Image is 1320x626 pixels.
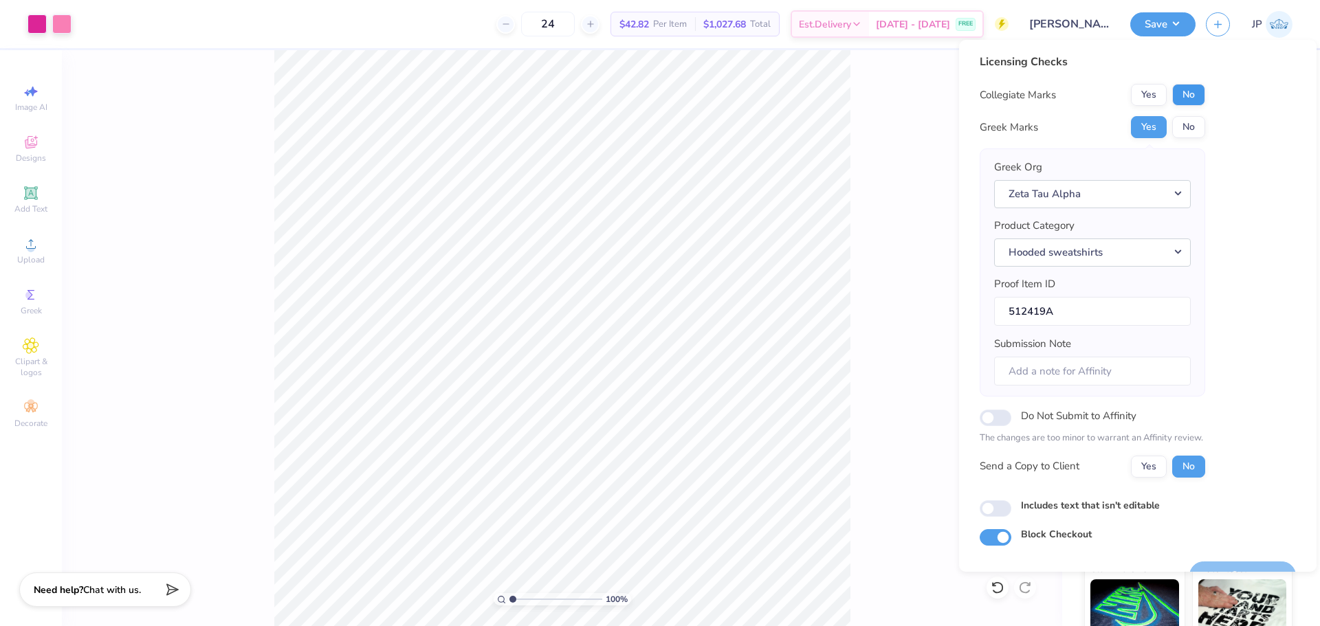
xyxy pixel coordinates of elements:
[994,218,1075,234] label: Product Category
[1172,116,1205,138] button: No
[1131,456,1167,478] button: Yes
[1019,10,1120,38] input: Untitled Design
[980,54,1205,70] div: Licensing Checks
[16,153,46,164] span: Designs
[83,583,141,596] span: Chat with us.
[1021,527,1092,541] label: Block Checkout
[606,593,628,605] span: 100 %
[14,203,47,214] span: Add Text
[653,17,687,32] span: Per Item
[1172,456,1205,478] button: No
[703,17,746,32] span: $1,027.68
[1172,84,1205,106] button: No
[994,276,1055,292] label: Proof Item ID
[521,12,575,36] input: – –
[750,17,771,32] span: Total
[958,19,973,29] span: FREE
[1021,407,1136,425] label: Do Not Submit to Affinity
[980,87,1056,103] div: Collegiate Marks
[994,336,1071,352] label: Submission Note
[34,583,83,596] strong: Need help?
[799,17,851,32] span: Est. Delivery
[15,102,47,113] span: Image AI
[994,180,1191,208] button: Zeta Tau Alpha
[994,357,1191,386] input: Add a note for Affinity
[1252,11,1292,38] a: JP
[619,17,649,32] span: $42.82
[980,458,1079,474] div: Send a Copy to Client
[1266,11,1292,38] img: John Paul Torres
[1131,116,1167,138] button: Yes
[7,356,55,378] span: Clipart & logos
[994,159,1042,175] label: Greek Org
[1252,16,1262,32] span: JP
[1131,84,1167,106] button: Yes
[1021,498,1160,513] label: Includes text that isn't editable
[14,418,47,429] span: Decorate
[1130,12,1196,36] button: Save
[876,17,950,32] span: [DATE] - [DATE]
[21,305,42,316] span: Greek
[17,254,45,265] span: Upload
[980,120,1038,135] div: Greek Marks
[994,238,1191,267] button: Hooded sweatshirts
[980,432,1205,445] p: The changes are too minor to warrant an Affinity review.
